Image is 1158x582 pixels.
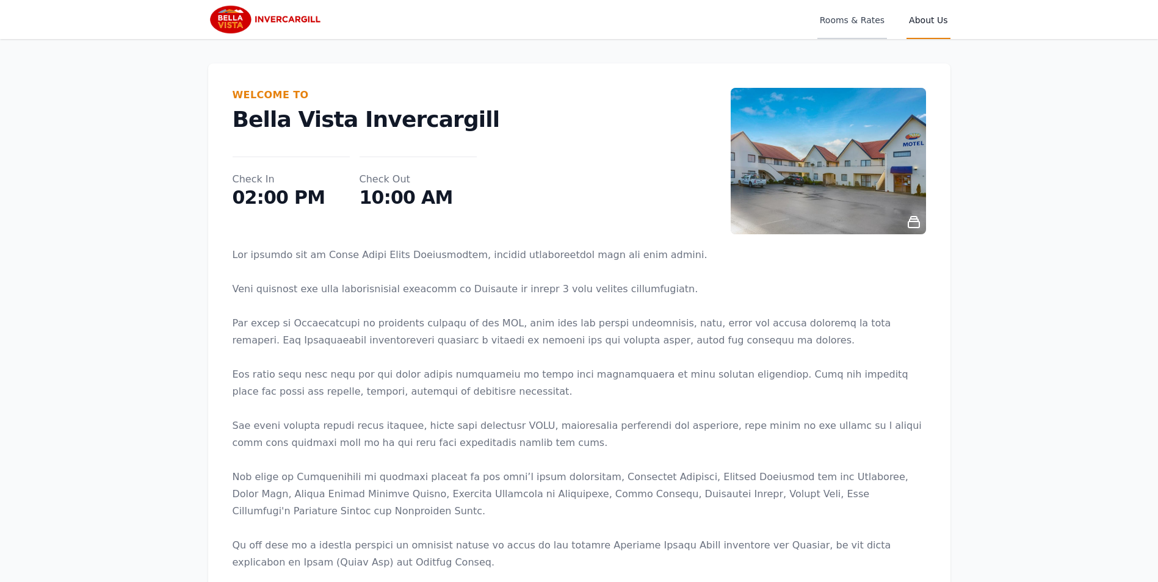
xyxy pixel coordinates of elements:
[233,172,350,187] dt: Check In
[233,88,731,102] h2: Welcome To
[233,187,350,209] dd: 02:00 PM
[233,107,731,132] p: Bella Vista Invercargill
[360,187,477,209] dd: 10:00 AM
[208,5,325,34] img: Bella Vista Invercargill
[360,172,477,187] dt: Check Out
